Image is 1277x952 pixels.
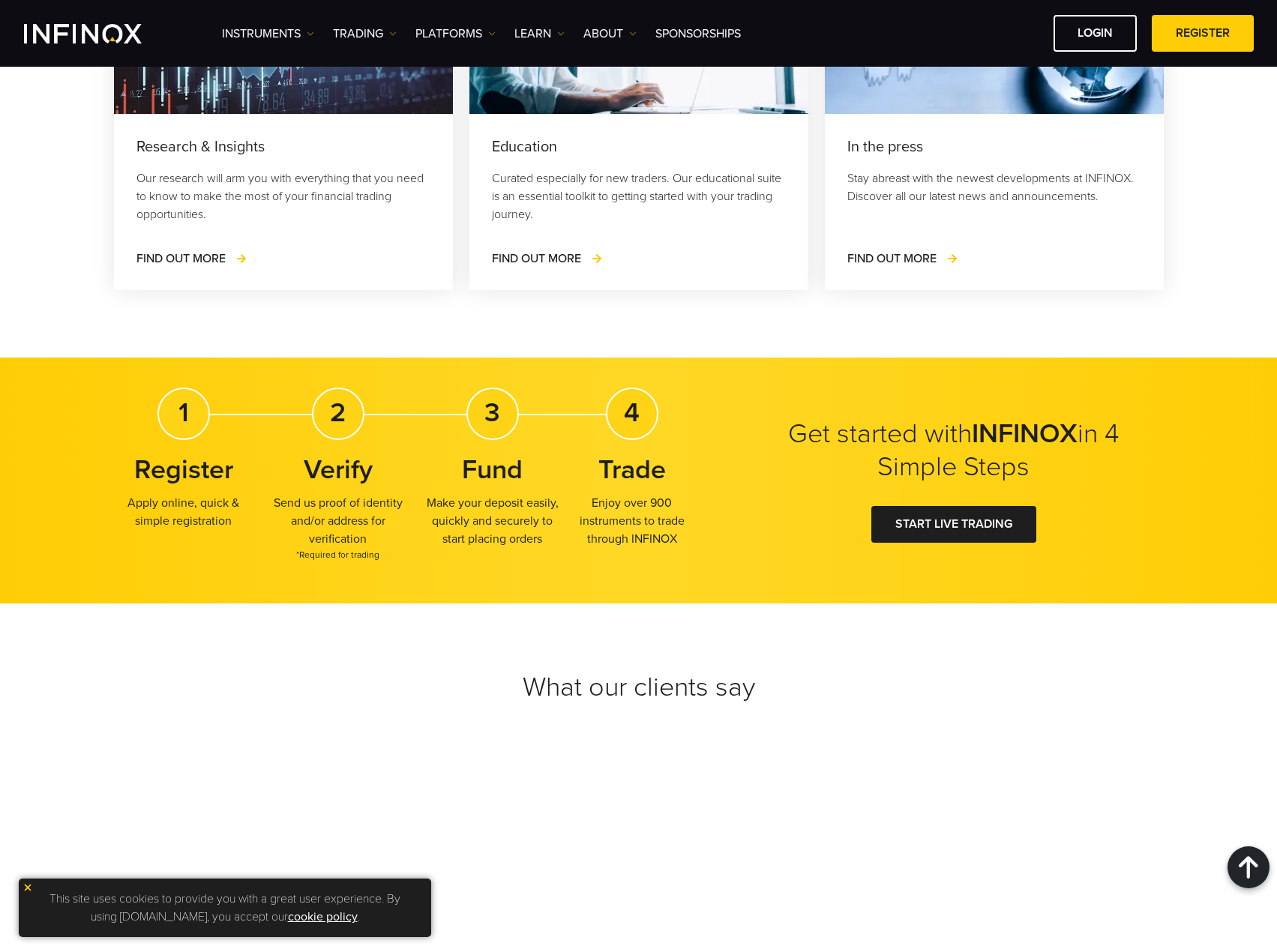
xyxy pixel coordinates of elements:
strong: 3 [484,397,500,429]
a: FIND OUT MORE [136,250,248,268]
p: In the press [847,136,1141,157]
span: FIND OUT MORE [847,251,937,266]
a: PLATFORMS [415,25,496,43]
a: REGISTER [1152,15,1254,52]
p: Make your deposit easily, quickly and securely to start placing orders [423,494,562,548]
span: FIND OUT MORE [492,251,581,266]
p: Research & Insights [136,136,430,157]
p: Enjoy over 900 instruments to trade through INFINOX [562,494,702,548]
a: Instruments [222,25,314,43]
p: Stay abreast with the newest developments at INFINOX. Discover all our latest news and announceme... [847,169,1141,205]
a: FIND OUT MORE [492,250,604,268]
h2: Get started with in 4 Simple Steps [766,418,1141,483]
p: Education [492,136,786,157]
strong: 1 [178,397,189,429]
strong: Verify [304,454,373,486]
p: Apply online, quick & simple registration [114,494,253,530]
a: Learn [514,25,565,43]
p: Curated especially for new traders. Our educational suite is an essential toolkit to getting star... [492,169,786,223]
strong: 4 [624,397,640,429]
img: yellow close icon [22,882,33,893]
a: TRADING [333,25,397,43]
p: Send us proof of identity and/or address for verification [268,494,408,561]
a: SPONSORSHIPS [655,25,741,43]
p: This site uses cookies to provide you with a great user experience. By using [DOMAIN_NAME], you a... [26,886,424,930]
strong: Trade [598,454,666,486]
a: cookie policy [288,909,358,924]
a: FIND OUT MORE [847,250,959,268]
strong: Fund [462,454,523,486]
strong: Register [134,454,233,486]
h2: What our clients say [114,671,1164,704]
strong: 2 [330,397,346,429]
a: INFINOX Logo [24,24,177,43]
a: START LIVE TRADING [871,506,1036,543]
span: FIND OUT MORE [136,251,226,266]
span: *Required for trading [268,548,408,561]
a: ABOUT [583,25,637,43]
strong: INFINOX [972,418,1078,450]
a: LOGIN [1054,15,1137,52]
p: Our research will arm you with everything that you need to know to make the most of your financia... [136,169,430,223]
